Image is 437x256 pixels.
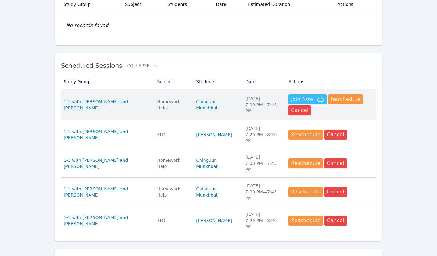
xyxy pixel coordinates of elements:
button: Reschedule [328,94,363,104]
button: Join Now [288,94,327,104]
button: Reschedule [288,158,323,168]
a: Chinguun Munkhbat [196,157,238,169]
div: [DATE] 7:20 PM — 8:20 PM [246,211,281,230]
tr: 1-1 with [PERSON_NAME] and [PERSON_NAME]Homework HelpChinguun Munkhbat[DATE]7:00 PM—7:45 PMJoin N... [61,89,376,120]
tr: 1-1 with [PERSON_NAME] and [PERSON_NAME]ELD[PERSON_NAME][DATE]7:20 PM—8:20 PMRescheduleCancel [61,206,376,235]
a: 1-1 with [PERSON_NAME] and [PERSON_NAME] [64,186,150,198]
tr: 1-1 with [PERSON_NAME] and [PERSON_NAME]ELD[PERSON_NAME][DATE]7:20 PM—8:20 PMRescheduleCancel [61,120,376,149]
a: [PERSON_NAME] [196,132,232,138]
button: Reschedule [288,216,323,226]
td: No records found [61,12,376,39]
button: Collapse [127,63,158,69]
button: Cancel [324,216,347,226]
div: ELD [157,132,189,138]
th: Students [192,74,242,89]
div: [DATE] 7:00 PM — 7:45 PM [246,95,281,114]
tr: 1-1 with [PERSON_NAME] and [PERSON_NAME]Homework HelpChinguun Munkhbat[DATE]7:00 PM—7:45 PMResche... [61,178,376,206]
a: Chinguun Munkhbat [196,99,238,111]
div: Homework Help [157,157,189,169]
a: 1-1 with [PERSON_NAME] and [PERSON_NAME] [64,214,150,227]
span: Join Now [291,95,313,103]
button: Cancel [324,158,347,168]
button: Reschedule [288,130,323,140]
a: 1-1 with [PERSON_NAME] and [PERSON_NAME] [64,99,150,111]
button: Cancel [288,105,311,115]
span: Scheduled Sessions [61,62,122,69]
th: Study Group [61,74,153,89]
div: Homework Help [157,99,189,111]
div: [DATE] 7:00 PM — 7:45 PM [246,183,281,201]
button: Cancel [324,187,347,197]
div: Homework Help [157,186,189,198]
button: Reschedule [288,187,323,197]
div: [DATE] 7:00 PM — 7:45 PM [246,154,281,173]
div: [DATE] 7:20 PM — 8:20 PM [246,125,281,144]
a: [PERSON_NAME] [196,217,232,224]
a: 1-1 with [PERSON_NAME] and [PERSON_NAME] [64,128,150,141]
th: Date [242,74,285,89]
tr: 1-1 with [PERSON_NAME] and [PERSON_NAME]Homework HelpChinguun Munkhbat[DATE]7:00 PM—7:45 PMResche... [61,149,376,178]
a: 1-1 with [PERSON_NAME] and [PERSON_NAME] [64,157,150,169]
div: ELD [157,217,189,224]
th: Subject [153,74,192,89]
a: Chinguun Munkhbat [196,186,238,198]
button: Cancel [324,130,347,140]
th: Actions [285,74,376,89]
